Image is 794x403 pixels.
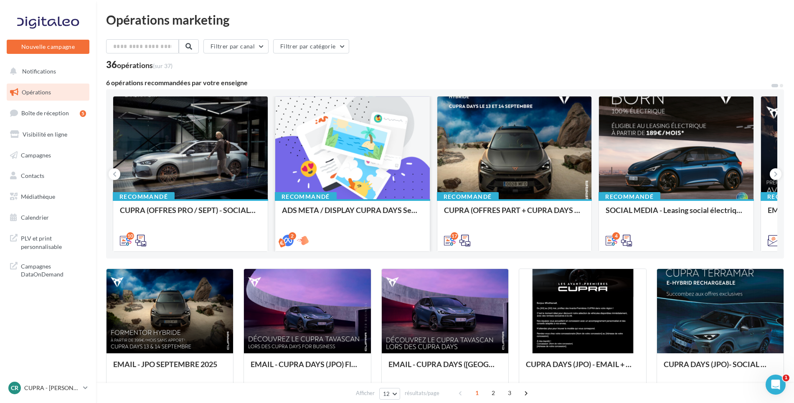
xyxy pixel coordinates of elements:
div: opérations [117,61,172,69]
div: CUPRA (OFFRES PRO / SEPT) - SOCIAL MEDIA [120,206,261,223]
button: Nouvelle campagne [7,40,89,54]
span: 1 [470,386,484,400]
span: Calendrier [21,214,49,221]
div: SOCIAL MEDIA - Leasing social électrique - CUPRA Born [606,206,747,223]
a: Boîte de réception5 [5,104,91,122]
a: Campagnes DataOnDemand [5,257,91,282]
div: CUPRA DAYS (JPO) - EMAIL + SMS [526,360,639,377]
div: EMAIL - JPO SEPTEMBRE 2025 [113,360,226,377]
div: EMAIL - CUPRA DAYS ([GEOGRAPHIC_DATA]) Private Générique [388,360,502,377]
a: Contacts [5,167,91,185]
div: Opérations marketing [106,13,784,26]
button: Filtrer par catégorie [273,39,349,53]
span: 12 [383,390,390,397]
button: Notifications [5,63,88,80]
div: CUPRA DAYS (JPO)- SOCIAL MEDIA [664,360,777,377]
a: Médiathèque [5,188,91,205]
span: (sur 37) [153,62,172,69]
div: Recommandé [599,192,660,201]
a: CR CUPRA - [PERSON_NAME] [7,380,89,396]
div: 4 [612,232,620,240]
span: Boîte de réception [21,109,69,117]
span: Médiathèque [21,193,55,200]
span: CR [11,384,18,392]
div: 6 opérations recommandées par votre enseigne [106,79,771,86]
span: Campagnes DataOnDemand [21,261,86,279]
span: Notifications [22,68,56,75]
span: Contacts [21,172,44,179]
a: Opérations [5,84,91,101]
span: 1 [783,375,789,381]
div: 17 [451,232,458,240]
div: 2 [289,232,296,240]
a: Visibilité en ligne [5,126,91,143]
div: Recommandé [437,192,499,201]
p: CUPRA - [PERSON_NAME] [24,384,80,392]
div: 10 [127,232,134,240]
a: Campagnes [5,147,91,164]
div: Recommandé [113,192,175,201]
iframe: Intercom live chat [766,375,786,395]
button: Filtrer par canal [203,39,269,53]
span: Visibilité en ligne [23,131,67,138]
a: PLV et print personnalisable [5,229,91,254]
div: Recommandé [275,192,337,201]
span: Opérations [22,89,51,96]
div: 5 [80,110,86,117]
div: EMAIL - CUPRA DAYS (JPO) Fleet Générique [251,360,364,377]
span: Campagnes [21,151,51,158]
span: Afficher [356,389,375,397]
span: PLV et print personnalisable [21,233,86,251]
div: ADS META / DISPLAY CUPRA DAYS Septembre 2025 [282,206,423,223]
span: résultats/page [405,389,439,397]
a: Calendrier [5,209,91,226]
span: 3 [503,386,516,400]
div: CUPRA (OFFRES PART + CUPRA DAYS / SEPT) - SOCIAL MEDIA [444,206,585,223]
span: 2 [487,386,500,400]
button: 12 [379,388,401,400]
div: 36 [106,60,172,69]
